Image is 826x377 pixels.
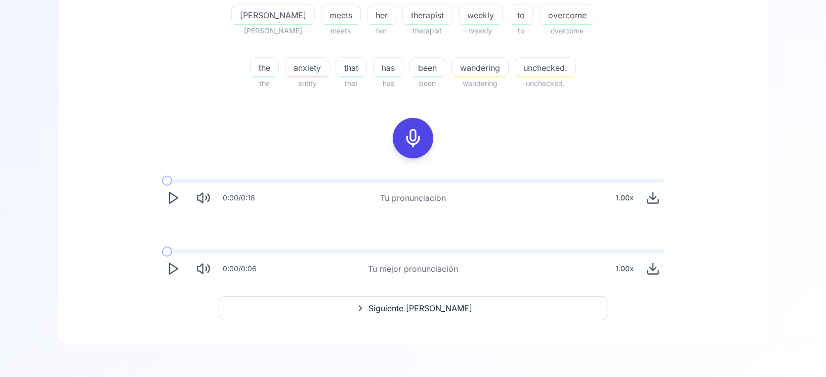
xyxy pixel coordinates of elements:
div: Tu pronunciación [380,192,446,204]
span: overcome [540,9,595,21]
span: to [509,25,533,37]
button: [PERSON_NAME] [231,5,315,25]
button: Mute [192,187,215,209]
button: meets [321,5,361,25]
button: unchecked. [515,57,576,77]
div: 0:00 / 0:18 [223,193,255,203]
div: 0:00 / 0:06 [223,264,257,274]
span: that [336,77,367,90]
span: been [410,62,445,74]
button: to [509,5,533,25]
button: weekly [459,5,503,25]
span: wandering [451,77,509,90]
button: her [367,5,396,25]
span: the [250,77,279,90]
span: meets [321,25,361,37]
span: meets [321,9,360,21]
div: 1.00 x [611,259,638,279]
span: Siguiente [PERSON_NAME] [368,302,472,314]
span: unchecked. [515,77,576,90]
span: wandering [452,62,508,74]
button: Mute [192,258,215,280]
span: that [336,62,366,74]
span: therapist [402,25,452,37]
span: entity [285,77,329,90]
span: her [367,9,396,21]
button: wandering [451,57,509,77]
span: her [367,25,396,37]
button: Download audio [642,187,664,209]
span: [PERSON_NAME] [231,25,315,37]
button: that [336,57,367,77]
div: Tu mejor pronunciación [368,263,458,275]
span: has [374,62,403,74]
button: Play [162,187,184,209]
button: Siguiente [PERSON_NAME] [219,296,607,320]
span: overcome [540,25,595,37]
button: Download audio [642,258,664,280]
span: the [251,62,278,74]
span: weekly [459,25,503,37]
button: Play [162,258,184,280]
span: to [509,9,533,21]
span: anxiety [285,62,329,74]
span: [PERSON_NAME] [232,9,314,21]
button: overcome [540,5,595,25]
button: the [250,57,279,77]
span: been [409,77,445,90]
button: has [373,57,403,77]
span: therapist [403,9,452,21]
button: anxiety [285,57,329,77]
div: 1.00 x [611,188,638,208]
button: therapist [402,5,452,25]
span: weekly [459,9,502,21]
span: has [373,77,403,90]
button: been [409,57,445,77]
span: unchecked. [515,62,575,74]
